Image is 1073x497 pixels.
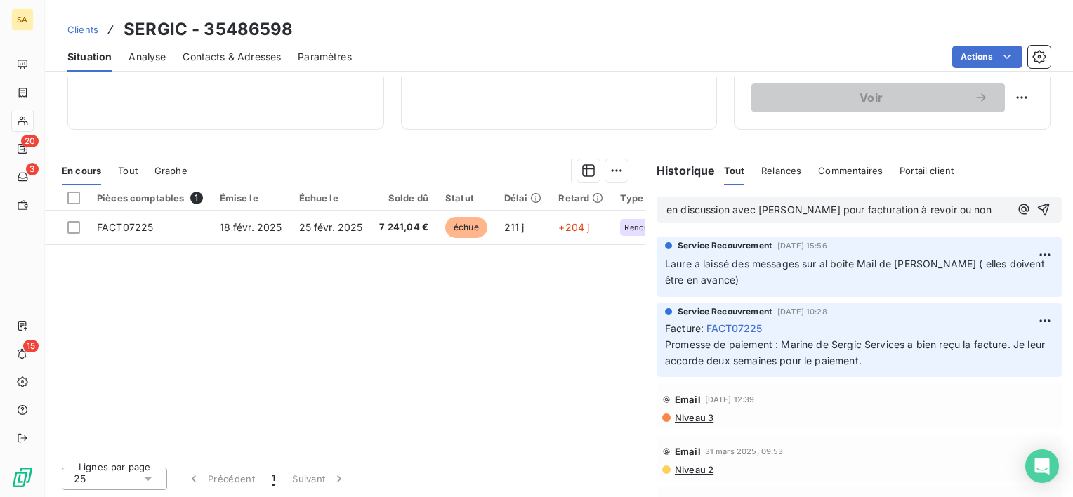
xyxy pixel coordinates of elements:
[724,165,745,176] span: Tout
[558,221,589,233] span: +204 j
[62,165,101,176] span: En cours
[768,92,974,103] span: Voir
[379,220,428,234] span: 7 241,04 €
[558,192,603,204] div: Retard
[154,165,187,176] span: Graphe
[263,464,284,493] button: 1
[67,50,112,64] span: Situation
[504,221,525,233] span: 211 j
[705,395,755,404] span: [DATE] 12:39
[272,472,275,486] span: 1
[445,217,487,238] span: échue
[220,221,282,233] span: 18 févr. 2025
[190,192,203,204] span: 1
[220,192,282,204] div: Émise le
[665,338,1048,366] span: Promesse de paiement : Marine de Sergic Services a bien reçu la facture. Je leur accorde deux sem...
[624,223,686,232] span: Renouvellement 2025
[178,464,263,493] button: Précédent
[67,24,98,35] span: Clients
[675,394,701,405] span: Email
[818,165,883,176] span: Commentaires
[620,192,711,204] div: Type de facturation
[284,464,355,493] button: Suivant
[678,239,772,252] span: Service Recouvrement
[26,163,39,175] span: 3
[11,8,34,31] div: SA
[97,221,153,233] span: FACT07225
[900,165,954,176] span: Portail client
[1025,449,1059,483] div: Open Intercom Messenger
[665,258,1048,286] span: Laure a laissé des messages sur al boite Mail de [PERSON_NAME] ( elles doivent être en avance)
[21,135,39,147] span: 20
[129,50,166,64] span: Analyse
[445,192,487,204] div: Statut
[673,412,713,423] span: Niveau 3
[97,192,203,204] div: Pièces comptables
[298,50,352,64] span: Paramètres
[299,192,363,204] div: Échue le
[379,192,428,204] div: Solde dû
[67,22,98,37] a: Clients
[124,17,294,42] h3: SERGIC - 35486598
[118,165,138,176] span: Tout
[666,204,992,216] span: en discussion avec [PERSON_NAME] pour facturation à revoir ou non
[706,321,762,336] span: FACT07225
[705,447,784,456] span: 31 mars 2025, 09:53
[673,464,713,475] span: Niveau 2
[645,162,716,179] h6: Historique
[504,192,542,204] div: Délai
[675,446,701,457] span: Email
[74,472,86,486] span: 25
[761,165,801,176] span: Relances
[777,307,827,316] span: [DATE] 10:28
[952,46,1022,68] button: Actions
[751,83,1005,112] button: Voir
[11,466,34,489] img: Logo LeanPay
[299,221,363,233] span: 25 févr. 2025
[665,321,704,336] span: Facture :
[23,340,39,352] span: 15
[777,241,827,250] span: [DATE] 15:56
[183,50,281,64] span: Contacts & Adresses
[678,305,772,318] span: Service Recouvrement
